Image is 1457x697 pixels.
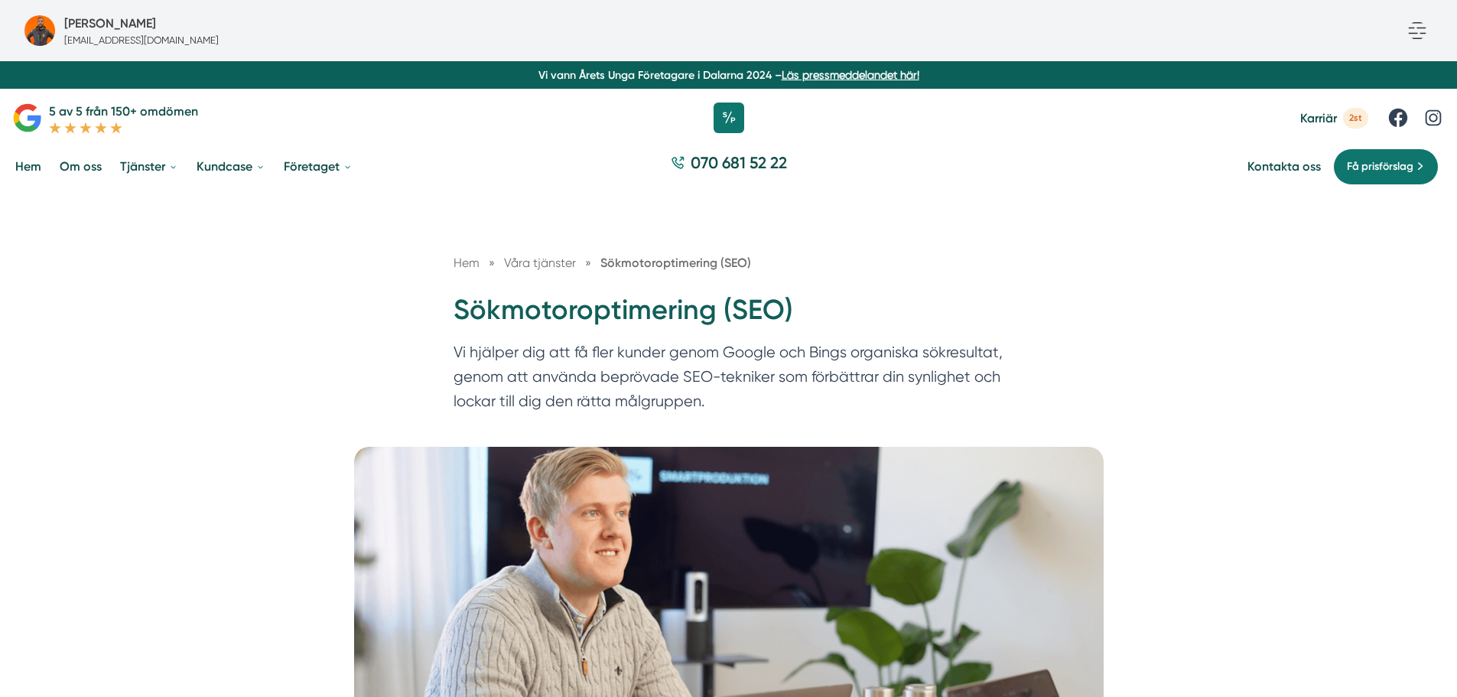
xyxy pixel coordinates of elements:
a: Hem [454,256,480,270]
a: Kundcase [194,147,268,186]
a: 070 681 52 22 [665,151,793,181]
h1: Sökmotoroptimering (SEO) [454,292,1004,341]
a: Tjänster [117,147,181,186]
a: Företaget [281,147,356,186]
span: Karriär [1300,111,1337,125]
span: 2st [1343,108,1368,129]
h5: Företagsadministratör [64,14,156,33]
p: Vi vann Årets Unga Företagare i Dalarna 2024 – [6,67,1451,83]
p: [EMAIL_ADDRESS][DOMAIN_NAME] [64,33,219,47]
span: » [489,253,495,272]
a: Om oss [57,147,105,186]
a: Sökmotoroptimering (SEO) [600,256,751,270]
span: Våra tjänster [504,256,576,270]
a: Hem [12,147,44,186]
span: 070 681 52 22 [691,151,787,174]
p: Vi hjälper dig att få fler kunder genom Google och Bings organiska sökresultat, genom att använda... [454,340,1004,420]
p: 5 av 5 från 150+ omdömen [49,102,198,121]
a: Kontakta oss [1247,159,1321,174]
span: Få prisförslag [1347,158,1413,175]
a: Läs pressmeddelandet här! [782,69,919,81]
img: bild-fran-stey-ab [24,15,55,46]
span: » [585,253,591,272]
a: Våra tjänster [504,256,579,270]
a: Karriär 2st [1300,108,1368,129]
a: Få prisförslag [1333,148,1439,185]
